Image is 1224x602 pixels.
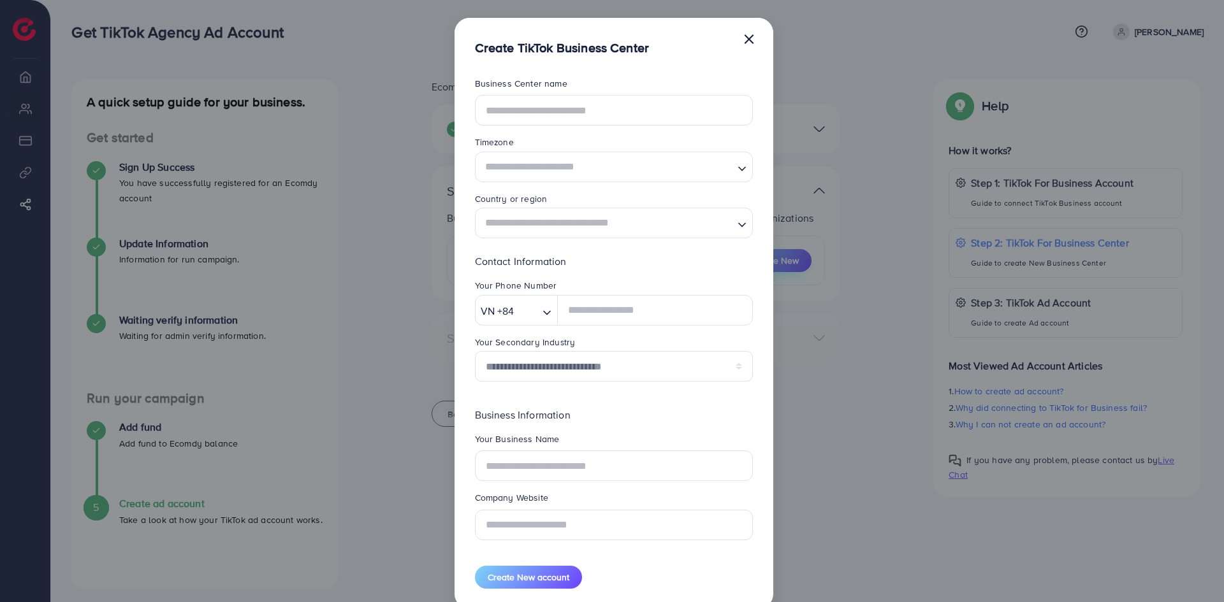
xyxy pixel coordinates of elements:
[1170,545,1214,592] iframe: Chat
[475,192,548,205] label: Country or region
[481,211,732,235] input: Search for option
[475,38,650,57] h5: Create TikTok Business Center
[475,336,576,348] label: Your Secondary Industry
[518,301,537,321] input: Search for option
[475,566,582,589] button: Create New account
[475,491,753,509] legend: Company Website
[475,254,753,269] p: Contact Information
[481,155,732,178] input: Search for option
[475,152,753,182] div: Search for option
[497,302,514,320] span: +84
[488,571,569,584] span: Create New account
[475,407,753,422] p: Business Information
[475,136,514,148] label: Timezone
[475,279,557,292] label: Your Phone Number
[475,208,753,238] div: Search for option
[475,77,753,95] legend: Business Center name
[481,302,495,320] span: VN
[475,433,753,450] legend: Your Business Name
[475,295,558,326] div: Search for option
[743,25,755,51] button: Close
